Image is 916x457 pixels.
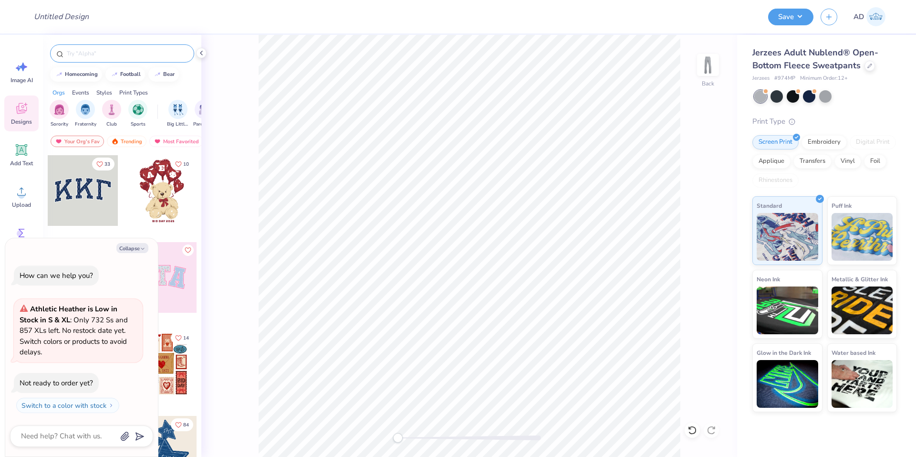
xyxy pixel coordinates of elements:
[128,100,147,128] button: filter button
[102,100,121,128] div: filter for Club
[768,9,813,25] button: Save
[864,154,886,169] div: Foil
[131,121,146,128] span: Sports
[133,104,144,115] img: Sports Image
[171,331,193,344] button: Like
[849,7,890,26] a: AD
[752,116,897,127] div: Print Type
[752,135,799,149] div: Screen Print
[128,100,147,128] div: filter for Sports
[120,72,141,77] div: football
[752,47,878,71] span: Jerzees Adult Nublend® Open-Bottom Fleece Sweatpants
[793,154,832,169] div: Transfers
[108,403,114,408] img: Switch to a color with stock
[54,104,65,115] img: Sorority Image
[393,433,403,443] div: Accessibility label
[193,100,215,128] button: filter button
[16,398,119,413] button: Switch to a color with stock
[757,360,818,408] img: Glow in the Dark Ink
[850,135,896,149] div: Digital Print
[116,243,148,253] button: Collapse
[55,72,63,77] img: trend_line.gif
[50,67,102,82] button: homecoming
[154,138,161,145] img: most_fav.gif
[832,213,893,261] img: Puff Ink
[834,154,861,169] div: Vinyl
[171,418,193,431] button: Like
[832,360,893,408] img: Water based Ink
[92,158,114,170] button: Like
[10,76,33,84] span: Image AI
[832,274,888,284] span: Metallic & Glitter Ink
[193,100,215,128] div: filter for Parent's Weekend
[96,88,112,97] div: Styles
[199,104,210,115] img: Parent's Weekend Image
[171,158,193,170] button: Like
[65,72,98,77] div: homecoming
[106,121,117,128] span: Club
[80,104,91,115] img: Fraternity Image
[119,88,148,97] div: Print Types
[163,72,175,77] div: bear
[105,67,145,82] button: football
[148,67,179,82] button: bear
[154,72,161,77] img: trend_line.gif
[702,79,714,88] div: Back
[183,162,189,167] span: 10
[832,287,893,334] img: Metallic & Glitter Ink
[193,121,215,128] span: Parent's Weekend
[149,136,203,147] div: Most Favorited
[51,121,68,128] span: Sorority
[111,138,119,145] img: trending.gif
[183,423,189,427] span: 84
[20,304,117,325] strong: Athletic Heather is Low in Stock in S & XL
[757,274,780,284] span: Neon Ink
[757,348,811,358] span: Glow in the Dark Ink
[167,121,189,128] span: Big Little Reveal
[52,88,65,97] div: Orgs
[20,378,93,388] div: Not ready to order yet?
[752,154,791,169] div: Applique
[111,72,118,77] img: trend_line.gif
[51,136,104,147] div: Your Org's Fav
[10,159,33,167] span: Add Text
[698,55,718,74] img: Back
[866,7,885,26] img: Aldro Dalugdog
[106,104,117,115] img: Club Image
[752,74,770,83] span: Jerzees
[20,304,128,357] span: : Only 732 Ss and 857 XLs left. No restock date yet. Switch colors or products to avoid delays.
[50,100,69,128] button: filter button
[66,49,188,58] input: Try "Alpha"
[757,213,818,261] img: Standard
[75,121,96,128] span: Fraternity
[801,135,847,149] div: Embroidery
[167,100,189,128] div: filter for Big Little Reveal
[107,136,146,147] div: Trending
[832,348,875,358] span: Water based Ink
[20,271,93,280] div: How can we help you?
[55,138,62,145] img: most_fav.gif
[774,74,795,83] span: # 974MP
[854,11,864,22] span: AD
[50,100,69,128] div: filter for Sorority
[183,336,189,340] span: 14
[12,201,31,209] span: Upload
[800,74,848,83] span: Minimum Order: 12 +
[757,287,818,334] img: Neon Ink
[167,100,189,128] button: filter button
[75,100,96,128] div: filter for Fraternity
[11,118,32,126] span: Designs
[75,100,96,128] button: filter button
[757,201,782,211] span: Standard
[182,244,194,256] button: Like
[173,104,183,115] img: Big Little Reveal Image
[104,162,110,167] span: 33
[26,7,96,26] input: Untitled Design
[752,173,799,188] div: Rhinestones
[72,88,89,97] div: Events
[102,100,121,128] button: filter button
[832,201,852,211] span: Puff Ink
